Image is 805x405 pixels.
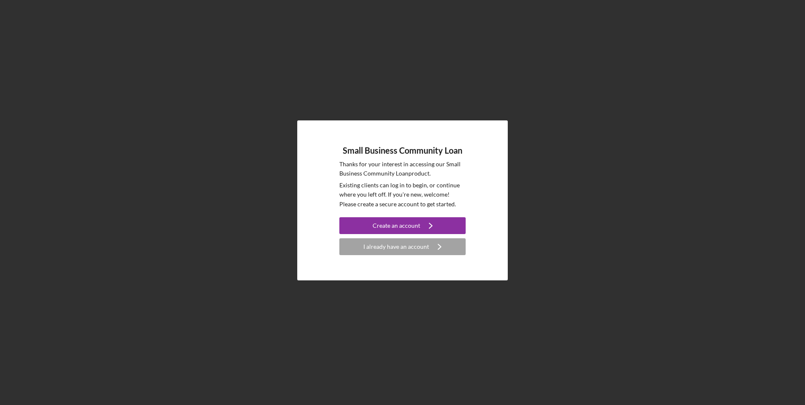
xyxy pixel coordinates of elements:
[339,217,466,234] button: Create an account
[363,238,429,255] div: I already have an account
[373,217,420,234] div: Create an account
[339,238,466,255] button: I already have an account
[339,160,466,179] p: Thanks for your interest in accessing our Small Business Community Loan product.
[339,217,466,236] a: Create an account
[343,146,462,155] h4: Small Business Community Loan
[339,181,466,209] p: Existing clients can log in to begin, or continue where you left off. If you're new, welcome! Ple...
